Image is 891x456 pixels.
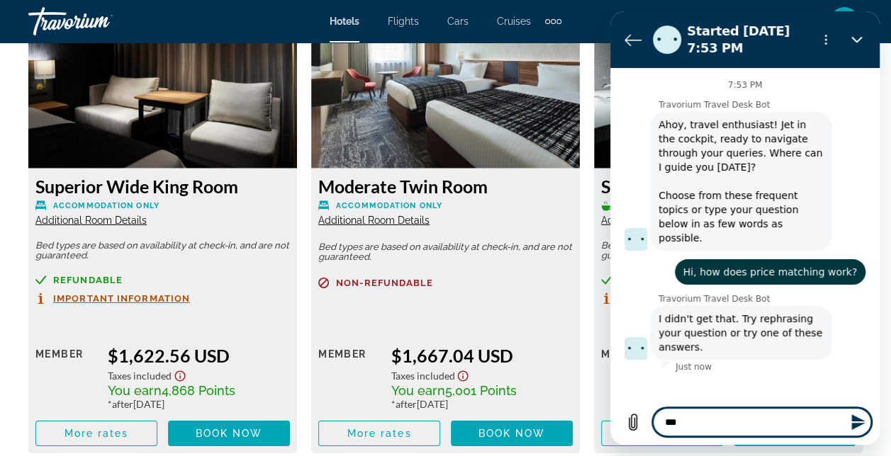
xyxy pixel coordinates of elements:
[35,345,97,410] div: Member
[447,16,469,27] a: Cars
[601,345,663,410] div: Member
[35,292,190,304] button: Important Information
[112,398,133,410] span: after
[65,428,129,439] span: More rates
[318,345,380,410] div: Member
[336,278,433,287] span: Non-refundable
[108,383,162,398] span: You earn
[35,215,147,226] span: Additional Room Details
[330,16,359,27] a: Hotels
[601,292,756,304] button: Important Information
[318,421,440,446] button: More rates
[454,366,471,382] button: Show Taxes and Fees disclaimer
[545,10,561,33] button: Extra navigation items
[610,11,880,445] iframe: Messaging window
[162,383,235,398] span: 4,868 Points
[391,398,573,410] div: * [DATE]
[28,3,170,40] a: Travorium
[35,241,290,261] p: Bed types are based on availability at check-in, and are not guaranteed.
[497,16,531,27] a: Cruises
[451,421,573,446] button: Book now
[444,383,516,398] span: 5,001 Points
[53,201,159,210] span: Accommodation Only
[395,398,416,410] span: after
[734,421,856,446] button: Book now
[601,275,856,285] a: Refundable
[35,421,157,446] button: More rates
[391,370,454,382] span: Taxes included
[601,215,712,226] span: Additional Room Details
[336,201,442,210] span: Accommodation Only
[318,176,573,197] h3: Moderate Twin Room
[108,398,290,410] div: * [DATE]
[53,275,123,285] span: Refundable
[318,215,430,226] span: Additional Room Details
[172,366,189,382] button: Show Taxes and Fees disclaimer
[391,383,444,398] span: You earn
[196,428,263,439] span: Book now
[35,275,290,285] a: Refundable
[53,294,190,303] span: Important Information
[826,6,863,36] button: User Menu
[108,345,290,366] div: $1,622.56 USD
[168,421,290,446] button: Book now
[388,16,419,27] a: Flights
[478,428,546,439] span: Book now
[347,428,412,439] span: More rates
[601,176,856,197] h3: Superior Room
[391,345,573,366] div: $1,667.04 USD
[318,242,573,262] p: Bed types are based on availability at check-in, and are not guaranteed.
[601,421,723,446] button: More rates
[35,176,290,197] h3: Superior Wide King Room
[108,370,172,382] span: Taxes included
[601,241,856,261] p: Bed types are based on availability at check-in, and are not guaranteed.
